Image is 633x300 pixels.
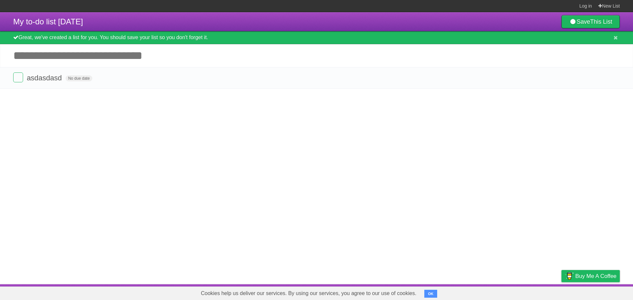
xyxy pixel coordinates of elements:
a: Terms [530,286,545,298]
a: Privacy [553,286,570,298]
label: Done [13,72,23,82]
span: Cookies help us deliver our services. By using our services, you agree to our use of cookies. [194,287,423,300]
a: Suggest a feature [578,286,620,298]
span: No due date [66,75,92,81]
a: Buy me a coffee [561,270,620,282]
b: This List [590,18,612,25]
button: OK [424,290,437,298]
span: My to-do list [DATE] [13,17,83,26]
span: asdasdasd [27,74,63,82]
img: Buy me a coffee [565,270,574,282]
a: SaveThis List [561,15,620,28]
a: Developers [496,286,522,298]
span: Buy me a coffee [575,270,617,282]
a: About [474,286,488,298]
